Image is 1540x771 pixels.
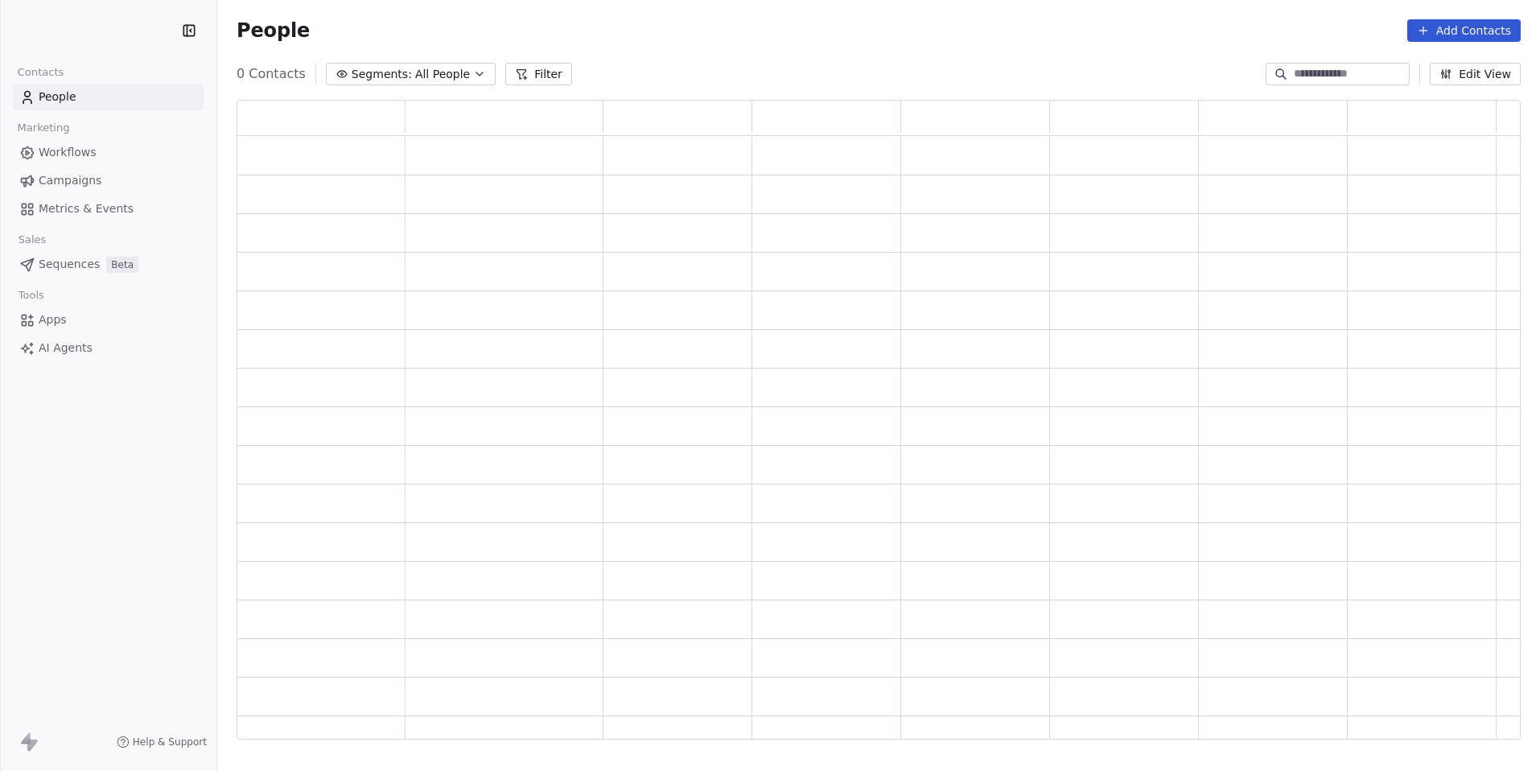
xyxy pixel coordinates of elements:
[237,64,306,84] span: 0 Contacts
[10,60,71,85] span: Contacts
[39,200,134,217] span: Metrics & Events
[13,307,204,333] a: Apps
[237,19,310,43] span: People
[1407,19,1521,42] button: Add Contacts
[13,167,204,194] a: Campaigns
[39,256,100,273] span: Sequences
[1430,63,1521,85] button: Edit View
[39,172,101,189] span: Campaigns
[10,116,76,140] span: Marketing
[352,66,412,83] span: Segments:
[117,736,207,748] a: Help & Support
[505,63,572,85] button: Filter
[415,66,470,83] span: All People
[13,251,204,278] a: SequencesBeta
[13,139,204,166] a: Workflows
[106,257,138,273] span: Beta
[11,228,53,252] span: Sales
[13,196,204,222] a: Metrics & Events
[133,736,207,748] span: Help & Support
[11,283,51,307] span: Tools
[13,335,204,361] a: AI Agents
[39,311,67,328] span: Apps
[39,144,97,161] span: Workflows
[39,340,93,357] span: AI Agents
[39,89,76,105] span: People
[13,84,204,110] a: People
